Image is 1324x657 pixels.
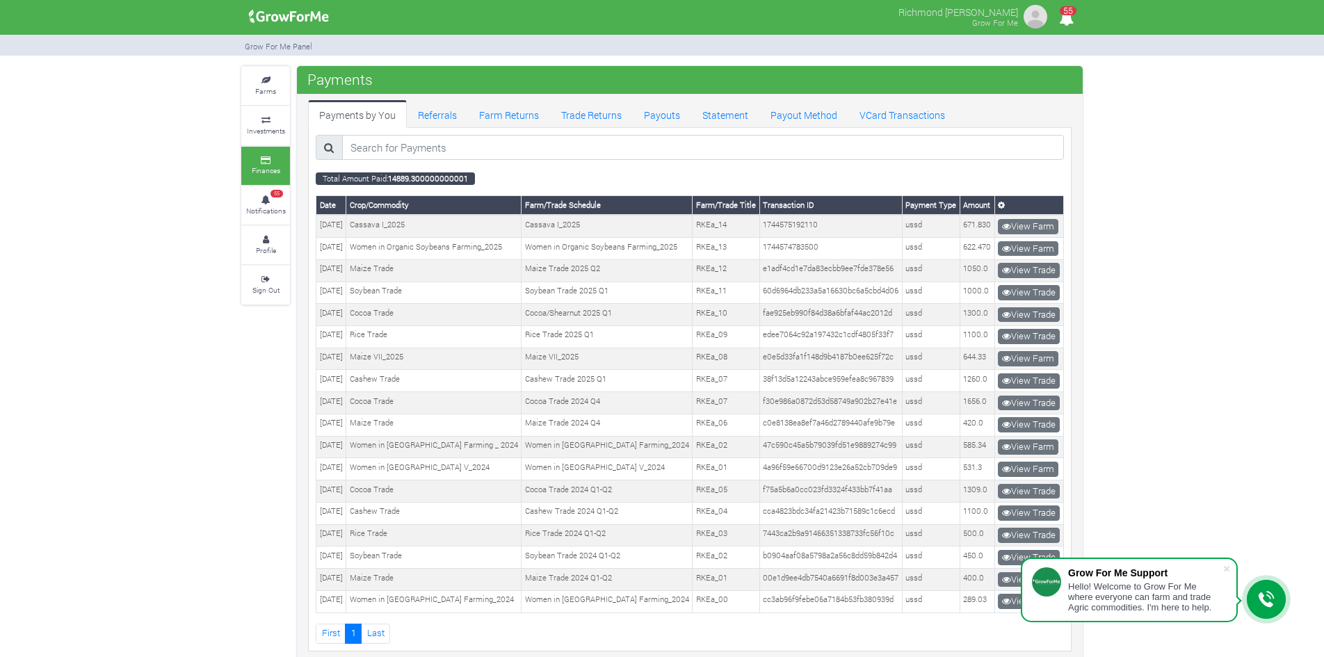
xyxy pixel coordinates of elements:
[241,67,290,105] a: Farms
[693,370,759,392] td: RKEa_07
[960,569,994,591] td: 400.0
[960,238,994,260] td: 622.470
[960,458,994,480] td: 531.3
[316,502,346,524] td: [DATE]
[346,480,522,503] td: Cocoa Trade
[759,590,902,613] td: cc3ab96f9febe06a7184b53fb380939d
[693,304,759,326] td: RKEa_10
[522,392,693,414] td: Cocoa Trade 2024 Q4
[998,329,1060,344] a: View Trade
[345,624,362,644] a: 1
[1068,567,1222,578] div: Grow For Me Support
[346,196,522,215] th: Crop/Commodity
[960,480,994,503] td: 1309.0
[522,282,693,304] td: Soybean Trade 2025 Q1
[902,259,960,282] td: ussd
[902,348,960,370] td: ussd
[316,348,346,370] td: [DATE]
[346,392,522,414] td: Cocoa Trade
[972,17,1018,28] small: Grow For Me
[693,196,759,215] th: Farm/Trade Title
[759,524,902,546] td: 7443ca2b9a91466351338733fc56f10c
[316,414,346,436] td: [DATE]
[388,173,468,184] b: 14889.300000000001
[252,285,280,295] small: Sign Out
[998,263,1060,278] a: View Trade
[522,546,693,569] td: Soybean Trade 2024 Q1-Q2
[759,282,902,304] td: 60d6964db233a5a16630bc6a5cbd4d06
[960,348,994,370] td: 644.33
[902,238,960,260] td: ussd
[759,436,902,458] td: 47c590c45a5b79039fd51e9889274c99
[522,502,693,524] td: Cashew Trade 2024 Q1-Q2
[1022,3,1049,31] img: growforme image
[346,590,522,613] td: Women in [GEOGRAPHIC_DATA] Farming_2024
[550,100,633,128] a: Trade Returns
[902,414,960,436] td: ussd
[691,100,759,128] a: Statement
[998,373,1060,389] a: View Trade
[759,546,902,569] td: b0904aaf08a5798a2a56c8dd59b842d4
[902,370,960,392] td: ussd
[960,304,994,326] td: 1300.0
[316,172,475,185] small: Total Amount Paid:
[522,436,693,458] td: Women in [GEOGRAPHIC_DATA] Farming_2024
[759,259,902,282] td: e1adf4cd1e7da83ecbb9ee7fde378e56
[898,3,1018,19] p: Richmond [PERSON_NAME]
[522,480,693,503] td: Cocoa Trade 2024 Q1-Q2
[316,624,1064,644] nav: Page Navigation
[342,135,1064,160] input: Search for Payments
[316,480,346,503] td: [DATE]
[346,524,522,546] td: Rice Trade
[960,392,994,414] td: 1656.0
[246,206,286,216] small: Notifications
[241,106,290,145] a: Investments
[848,100,956,128] a: VCard Transactions
[241,147,290,185] a: Finances
[759,414,902,436] td: c0e8138ea8ef7a46d2789440afe9b79e
[902,215,960,237] td: ussd
[759,480,902,503] td: f75a5b6a0cc023fd3324f433bb7f41aa
[346,215,522,237] td: Cassava I_2025
[693,524,759,546] td: RKEa_03
[468,100,550,128] a: Farm Returns
[361,624,390,644] a: Last
[316,325,346,348] td: [DATE]
[346,546,522,569] td: Soybean Trade
[998,439,1058,455] a: View Farm
[759,392,902,414] td: f30e986a0872d53d58749a902b27e41e
[633,100,691,128] a: Payouts
[759,238,902,260] td: 1744574783500
[902,196,960,215] th: Payment Type
[960,524,994,546] td: 500.0
[693,238,759,260] td: RKEa_13
[346,304,522,326] td: Cocoa Trade
[304,65,376,93] span: Payments
[759,458,902,480] td: 4a96f59e66700d9123e26a52cb709de9
[316,196,346,215] th: Date
[960,414,994,436] td: 420.0
[1068,581,1222,613] div: Hello! Welcome to Grow For Me where everyone can farm and trade Agric commodities. I'm here to help.
[241,266,290,304] a: Sign Out
[693,546,759,569] td: RKEa_02
[522,196,693,215] th: Farm/Trade Schedule
[346,436,522,458] td: Women in [GEOGRAPHIC_DATA] Farming _ 2024
[316,259,346,282] td: [DATE]
[316,392,346,414] td: [DATE]
[316,436,346,458] td: [DATE]
[316,370,346,392] td: [DATE]
[346,502,522,524] td: Cashew Trade
[902,282,960,304] td: ussd
[346,348,522,370] td: Maize VII_2025
[960,436,994,458] td: 585.34
[759,569,902,591] td: 00e1d9ee4db7540a6691f8d003e3a457
[998,528,1060,543] a: View Trade
[241,186,290,225] a: 55 Notifications
[693,436,759,458] td: RKEa_02
[346,282,522,304] td: Soybean Trade
[998,550,1060,565] a: View Trade
[245,41,312,51] small: Grow For Me Panel
[902,436,960,458] td: ussd
[693,215,759,237] td: RKEa_14
[693,259,759,282] td: RKEa_12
